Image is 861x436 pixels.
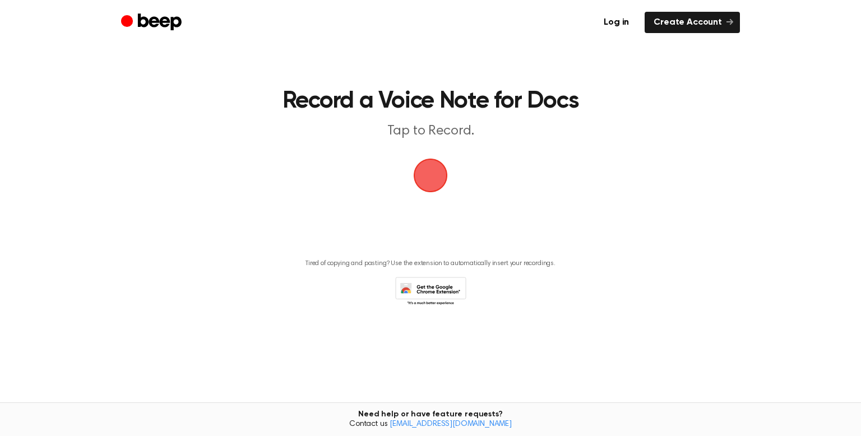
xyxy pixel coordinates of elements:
[595,12,638,33] a: Log in
[645,12,740,33] a: Create Account
[215,122,646,141] p: Tap to Record.
[305,259,556,268] p: Tired of copying and pasting? Use the extension to automatically insert your recordings.
[7,420,854,430] span: Contact us
[390,420,512,428] a: [EMAIL_ADDRESS][DOMAIN_NAME]
[414,159,447,192] button: Beep Logo
[143,90,717,113] h1: Record a Voice Note for Docs
[121,12,184,34] a: Beep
